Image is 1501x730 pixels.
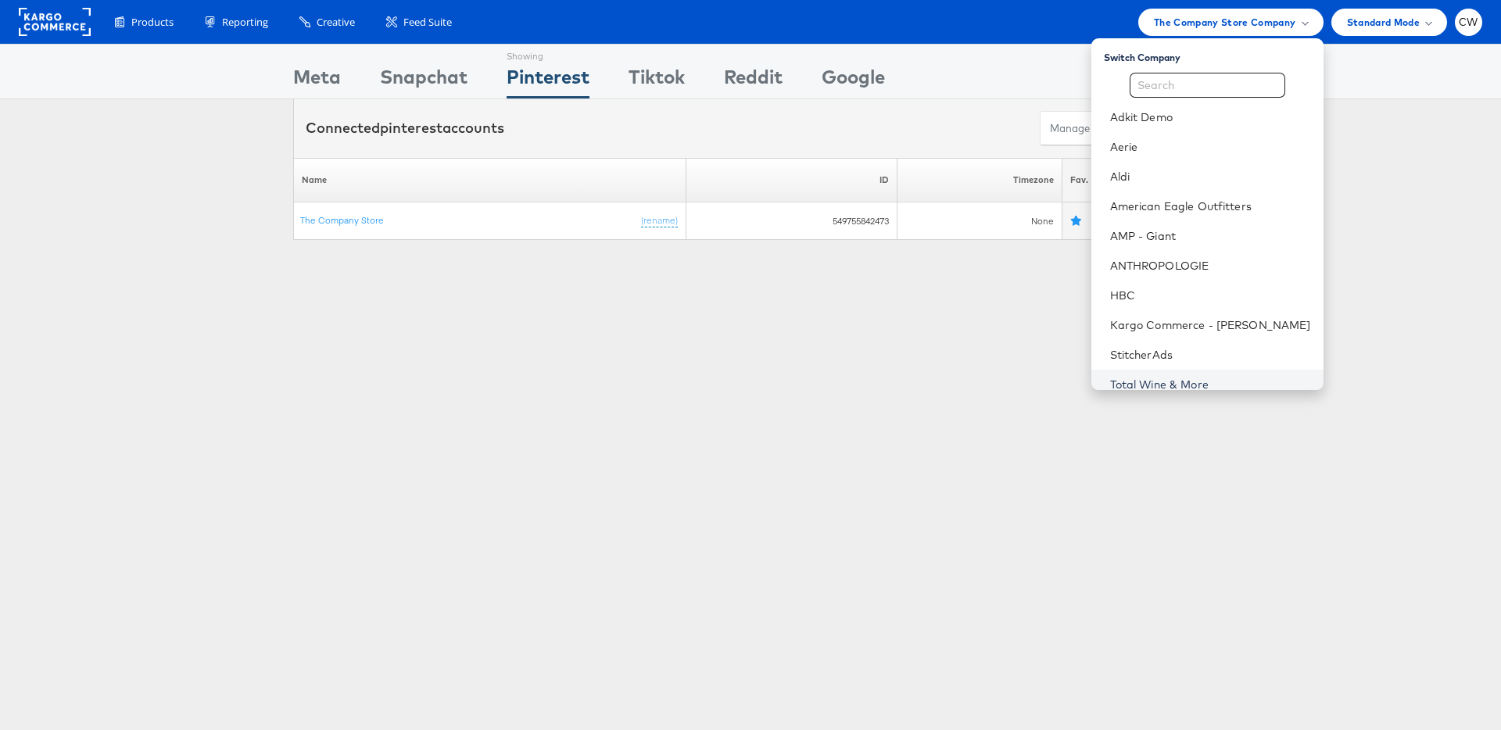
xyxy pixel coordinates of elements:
[1110,288,1311,303] a: HBC
[403,15,452,30] span: Feed Suite
[1110,347,1311,363] a: StitcherAds
[686,158,897,202] th: ID
[507,45,589,63] div: Showing
[1110,317,1311,333] a: Kargo Commerce - [PERSON_NAME]
[1347,14,1420,30] span: Standard Mode
[1459,17,1478,27] span: CW
[724,63,783,98] div: Reddit
[686,202,897,240] td: 549755842473
[1110,139,1311,155] a: Aerie
[629,63,685,98] div: Tiktok
[1040,111,1195,146] button: Manage Pinterest Accounts
[1110,377,1311,392] a: Total Wine & More
[507,63,589,98] div: Pinterest
[1110,199,1311,214] a: American Eagle Outfitters
[1154,14,1296,30] span: The Company Store Company
[897,202,1062,240] td: None
[1130,73,1285,98] input: Search
[1110,109,1311,125] a: Adkit Demo
[293,63,341,98] div: Meta
[1110,258,1311,274] a: ANTHROPOLOGIE
[380,63,467,98] div: Snapchat
[822,63,885,98] div: Google
[1104,45,1324,64] div: Switch Company
[294,158,686,202] th: Name
[380,119,442,137] span: pinterest
[300,214,384,226] a: The Company Store
[306,118,504,138] div: Connected accounts
[317,15,355,30] span: Creative
[897,158,1062,202] th: Timezone
[1110,228,1311,244] a: AMP - Giant
[641,214,678,227] a: (rename)
[131,15,174,30] span: Products
[222,15,268,30] span: Reporting
[1110,169,1311,184] a: Aldi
